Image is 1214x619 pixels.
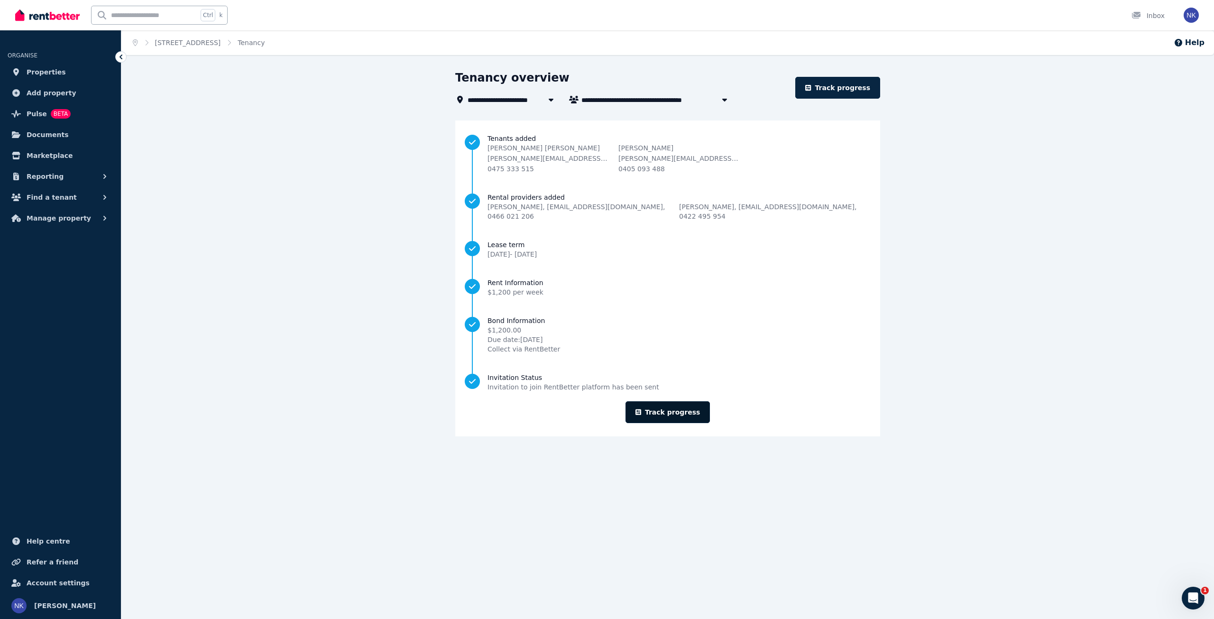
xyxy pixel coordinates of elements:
[238,38,265,47] span: Tenancy
[487,373,659,382] span: Invitation Status
[487,288,543,296] span: $1,200 per week
[1201,587,1209,594] span: 1
[465,316,871,354] a: Bond Information$1,200.00Due date:[DATE]Collect via RentBetter
[487,344,560,354] span: Collect via RentBetter
[465,373,871,392] a: Invitation StatusInvitation to join RentBetter platform has been sent
[155,39,221,46] a: [STREET_ADDRESS]
[27,87,76,99] span: Add property
[34,600,96,611] span: [PERSON_NAME]
[487,202,679,221] span: [PERSON_NAME] , [EMAIL_ADDRESS][DOMAIN_NAME] , 0466 021 206
[27,556,78,568] span: Refer a friend
[487,134,871,143] span: Tenants added
[27,129,69,140] span: Documents
[487,335,560,344] span: Due date: [DATE]
[8,188,113,207] button: Find a tenant
[8,573,113,592] a: Account settings
[8,104,113,123] a: PulseBETA
[8,553,113,572] a: Refer a friend
[465,278,871,297] a: Rent Information$1,200 per week
[8,52,37,59] span: ORGANISE
[51,109,71,119] span: BETA
[487,143,609,153] p: [PERSON_NAME] [PERSON_NAME]
[27,171,64,182] span: Reporting
[618,143,740,153] p: [PERSON_NAME]
[487,382,659,392] span: Invitation to join RentBetter platform has been sent
[465,134,871,392] nav: Progress
[27,150,73,161] span: Marketplace
[8,209,113,228] button: Manage property
[487,240,537,249] span: Lease term
[8,532,113,551] a: Help centre
[11,598,27,613] img: Nima Khorsandi
[27,66,66,78] span: Properties
[487,154,609,163] p: [PERSON_NAME][EMAIL_ADDRESS][DOMAIN_NAME]
[625,401,710,423] a: Track progress
[27,536,70,547] span: Help centre
[487,325,560,335] span: $1,200.00
[27,577,90,589] span: Account settings
[465,193,871,221] a: Rental providers added[PERSON_NAME], [EMAIL_ADDRESS][DOMAIN_NAME], 0466 021 206[PERSON_NAME], [EM...
[15,8,80,22] img: RentBetter
[795,77,880,99] a: Track progress
[121,30,276,55] nav: Breadcrumb
[1174,37,1205,48] button: Help
[487,165,534,173] span: 0475 333 515
[487,193,871,202] span: Rental providers added
[465,240,871,259] a: Lease term[DATE]- [DATE]
[27,108,47,120] span: Pulse
[618,154,740,163] p: [PERSON_NAME][EMAIL_ADDRESS][DOMAIN_NAME]
[1184,8,1199,23] img: Nima Khorsandi
[487,250,537,258] span: [DATE] - [DATE]
[8,83,113,102] a: Add property
[1131,11,1165,20] div: Inbox
[27,192,77,203] span: Find a tenant
[8,125,113,144] a: Documents
[201,9,215,21] span: Ctrl
[465,134,871,174] a: Tenants added[PERSON_NAME] [PERSON_NAME][PERSON_NAME][EMAIL_ADDRESS][DOMAIN_NAME]0475 333 515[PER...
[618,165,665,173] span: 0405 093 488
[679,202,871,221] span: [PERSON_NAME] , [EMAIL_ADDRESS][DOMAIN_NAME] , 0422 495 954
[8,63,113,82] a: Properties
[8,146,113,165] a: Marketplace
[487,316,560,325] span: Bond Information
[455,70,570,85] h1: Tenancy overview
[487,278,543,287] span: Rent Information
[219,11,222,19] span: k
[8,167,113,186] button: Reporting
[1182,587,1205,610] iframe: Intercom live chat
[27,212,91,224] span: Manage property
